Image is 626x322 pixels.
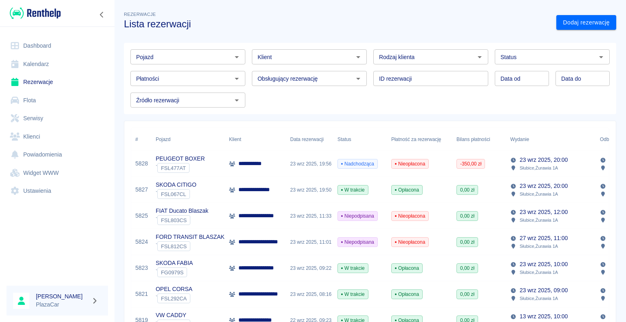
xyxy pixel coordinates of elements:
span: 0,00 zł [457,291,478,298]
div: 23 wrz 2025, 19:56 [286,151,333,177]
div: Klient [229,128,241,151]
h3: Lista rezerwacji [124,18,550,30]
span: Niepodpisana [338,238,377,246]
p: 23 wrz 2025, 20:00 [520,182,568,190]
p: PlazaCar [36,300,88,309]
div: 23 wrz 2025, 09:22 [286,255,333,281]
span: 0,00 zł [457,212,478,220]
span: W trakcie [338,186,368,194]
p: 23 wrz 2025, 10:00 [520,260,568,269]
span: 0,00 zł [457,238,478,246]
button: Otwórz [231,51,242,63]
p: SKODA FABIA [156,259,193,267]
span: W trakcie [338,265,368,272]
button: Otwórz [474,51,485,63]
span: FSL067CL [158,191,190,197]
div: ` [156,241,225,251]
div: Wydanie [506,128,596,151]
span: Rezerwacje [124,12,156,17]
span: FSL292CA [158,296,190,302]
div: ` [156,293,192,303]
span: FSL477AT [158,165,189,171]
a: Dashboard [7,37,108,55]
button: Otwórz [353,73,364,84]
a: 5828 [135,159,148,168]
div: 23 wrz 2025, 11:01 [286,229,333,255]
p: 27 wrz 2025, 11:00 [520,234,568,243]
div: ` [156,163,205,173]
p: 13 wrz 2025, 10:00 [520,312,568,321]
div: Data rezerwacji [290,128,324,151]
button: Otwórz [595,51,607,63]
div: 23 wrz 2025, 11:33 [286,203,333,229]
a: 5824 [135,238,148,246]
a: 5821 [135,290,148,298]
input: DD.MM.YYYY [495,71,549,86]
div: # [131,128,152,151]
div: Odbiór [600,128,615,151]
a: Widget WWW [7,164,108,182]
span: Opłacona [392,186,422,194]
div: Data rezerwacji [286,128,333,151]
span: Nieopłacona [392,238,428,246]
a: Flota [7,91,108,110]
div: Pojazd [152,128,225,151]
div: Pojazd [156,128,170,151]
a: 5823 [135,264,148,272]
a: Klienci [7,128,108,146]
button: Otwórz [231,95,242,106]
span: -350,00 zł [457,160,485,168]
span: 0,00 zł [457,265,478,272]
button: Otwórz [353,51,364,63]
p: 23 wrz 2025, 20:00 [520,156,568,164]
div: Bilans płatności [452,128,506,151]
div: Klient [225,128,286,151]
span: FSL812CS [158,243,190,249]
span: Nieopłacona [392,212,428,220]
p: SKODA CITIGO [156,181,196,189]
input: DD.MM.YYYY [555,71,610,86]
span: FSL803CS [158,217,190,223]
a: Ustawienia [7,182,108,200]
div: Status [337,128,351,151]
p: Słubice , Żurawia 1A [520,243,558,250]
span: Opłacona [392,291,422,298]
button: Zwiń nawigację [96,9,108,20]
a: Kalendarz [7,55,108,73]
span: Niepodpisana [338,212,377,220]
div: Wydanie [510,128,529,151]
span: FG0979S [158,269,187,276]
a: Serwisy [7,109,108,128]
p: Słubice , Żurawia 1A [520,164,558,172]
div: 23 wrz 2025, 08:16 [286,281,333,307]
span: Opłacona [392,265,422,272]
h6: [PERSON_NAME] [36,292,88,300]
p: PEUGEOT BOXER [156,154,205,163]
a: Rezerwacje [7,73,108,91]
p: Słubice , Żurawia 1A [520,190,558,198]
a: Powiadomienia [7,146,108,164]
div: Płatność za rezerwację [391,128,441,151]
button: Otwórz [231,73,242,84]
div: 23 wrz 2025, 19:50 [286,177,333,203]
p: Słubice , Żurawia 1A [520,216,558,224]
div: Bilans płatności [456,128,490,151]
p: Słubice , Żurawia 1A [520,295,558,302]
a: 5825 [135,212,148,220]
p: 23 wrz 2025, 12:00 [520,208,568,216]
p: FORD TRANSIT BLASZAK [156,233,225,241]
span: Nadchodząca [338,160,377,168]
p: OPEL CORSA [156,285,192,293]
span: W trakcie [338,291,368,298]
div: ` [156,189,196,199]
a: Renthelp logo [7,7,61,20]
p: Słubice , Żurawia 1A [520,269,558,276]
p: FIAT Ducato Blaszak [156,207,208,215]
span: Nieopłacona [392,160,428,168]
div: ` [156,215,208,225]
p: VW CADDY [156,311,190,320]
div: # [135,128,138,151]
p: 23 wrz 2025, 09:00 [520,286,568,295]
span: 0,00 zł [457,186,478,194]
div: ` [156,267,193,277]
